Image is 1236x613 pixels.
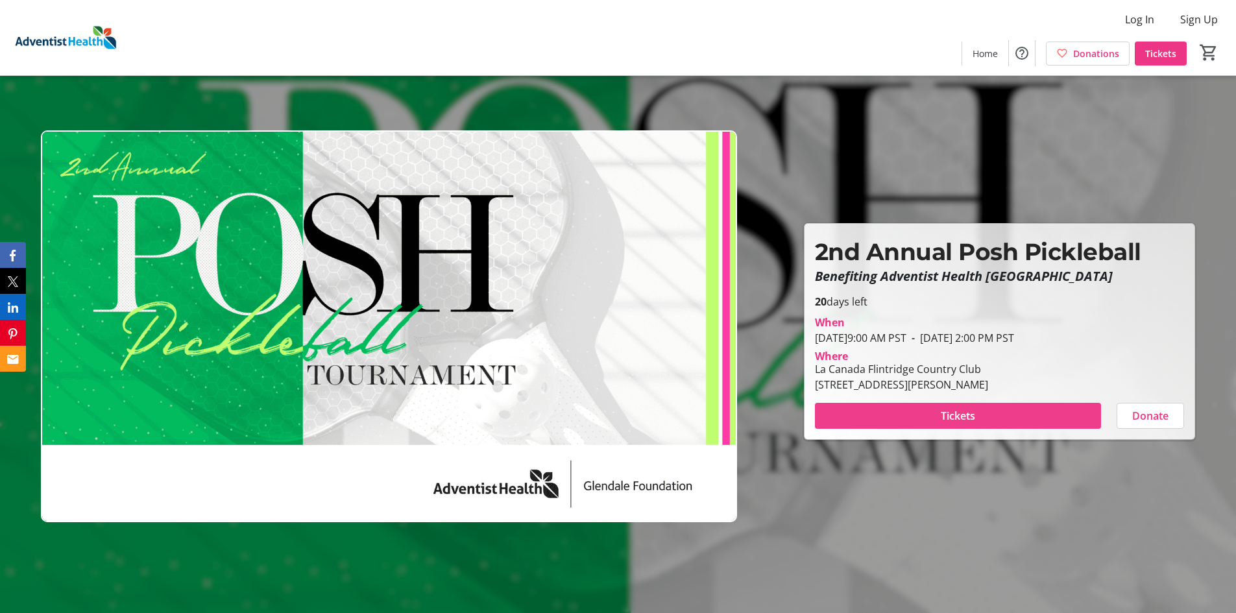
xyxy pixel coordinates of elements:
img: Campaign CTA Media Photo [41,130,737,522]
em: Benefiting Adventist Health [GEOGRAPHIC_DATA] [815,267,1113,285]
span: Tickets [1145,47,1176,60]
button: Log In [1115,9,1165,30]
button: Donate [1117,403,1184,429]
span: - [906,331,920,345]
div: When [815,315,845,330]
span: [DATE] 2:00 PM PST [906,331,1014,345]
button: Tickets [815,403,1101,429]
span: Home [973,47,998,60]
span: Donations [1073,47,1119,60]
img: Adventist Health's Logo [8,5,123,70]
span: 20 [815,294,827,309]
p: days left [815,294,1184,309]
span: [DATE] 9:00 AM PST [815,331,906,345]
a: Tickets [1135,42,1187,66]
button: Cart [1197,41,1220,64]
span: Log In [1125,12,1154,27]
span: Donate [1132,408,1169,424]
a: Donations [1046,42,1130,66]
a: Home [962,42,1008,66]
div: [STREET_ADDRESS][PERSON_NAME] [815,377,988,392]
span: Tickets [941,408,975,424]
div: Where [815,351,848,361]
button: Sign Up [1170,9,1228,30]
button: Help [1009,40,1035,66]
div: La Canada Flintridge Country Club [815,361,988,377]
span: Sign Up [1180,12,1218,27]
p: 2nd Annual Posh Pickleball [815,234,1184,269]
